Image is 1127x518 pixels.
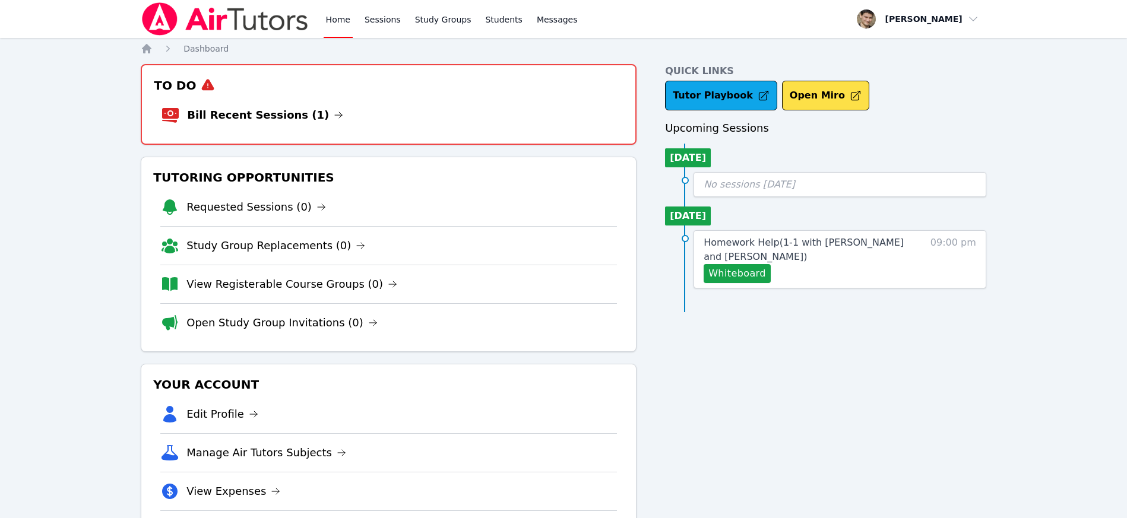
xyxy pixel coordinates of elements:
a: Edit Profile [186,406,258,422]
h3: Tutoring Opportunities [151,167,626,188]
span: Homework Help ( 1-1 with [PERSON_NAME] and [PERSON_NAME] ) [704,237,904,262]
a: Requested Sessions (0) [186,199,326,215]
h3: To Do [151,75,626,96]
a: View Expenses [186,483,280,500]
span: Messages [537,14,578,26]
nav: Breadcrumb [141,43,986,55]
h4: Quick Links [665,64,986,78]
img: Air Tutors [141,2,309,36]
a: View Registerable Course Groups (0) [186,276,397,293]
a: Manage Air Tutors Subjects [186,444,346,461]
button: Open Miro [782,81,869,110]
a: Study Group Replacements (0) [186,237,365,254]
span: 09:00 pm [930,236,976,283]
span: No sessions [DATE] [704,179,795,190]
h3: Your Account [151,374,626,395]
span: Dashboard [183,44,229,53]
h3: Upcoming Sessions [665,120,986,136]
a: Tutor Playbook [665,81,777,110]
a: Open Study Group Invitations (0) [186,314,378,331]
a: Dashboard [183,43,229,55]
a: Bill Recent Sessions (1) [187,107,343,123]
a: Homework Help(1-1 with [PERSON_NAME] and [PERSON_NAME]) [704,236,908,264]
li: [DATE] [665,148,711,167]
li: [DATE] [665,206,711,225]
button: Whiteboard [704,264,771,283]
